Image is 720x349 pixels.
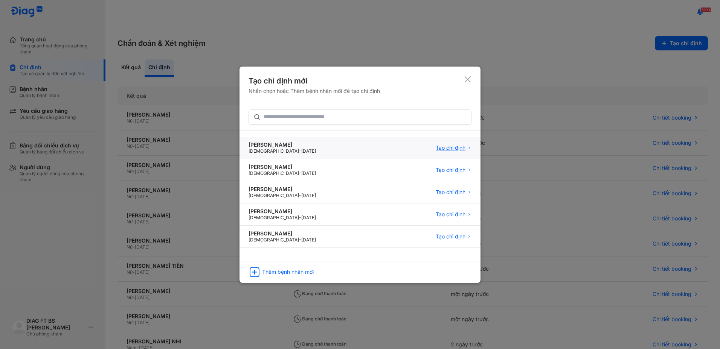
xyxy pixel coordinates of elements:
div: Thêm bệnh nhân mới [262,269,314,275]
span: Tạo chỉ định [436,144,465,151]
span: - [299,237,301,243]
span: [DEMOGRAPHIC_DATA] [249,215,299,220]
span: [DATE] [301,237,316,243]
div: [PERSON_NAME] [249,141,316,148]
span: [DATE] [301,170,316,176]
span: [DATE] [301,148,316,154]
span: [DATE] [301,215,316,220]
span: - [299,170,301,176]
span: - [299,215,301,220]
span: [DEMOGRAPHIC_DATA] [249,193,299,198]
span: - [299,148,301,154]
span: Tạo chỉ định [436,233,465,240]
span: [DEMOGRAPHIC_DATA] [249,170,299,176]
span: [DEMOGRAPHIC_DATA] [249,237,299,243]
div: [PERSON_NAME] [249,230,316,237]
div: [PERSON_NAME] [249,186,316,193]
div: Nhấn chọn hoặc Thêm bệnh nhân mới để tạo chỉ định [249,88,380,94]
div: [PERSON_NAME] [249,208,316,215]
span: [DATE] [301,193,316,198]
span: - [299,193,301,198]
span: [DEMOGRAPHIC_DATA] [249,148,299,154]
div: Tạo chỉ định mới [249,76,380,86]
span: Tạo chỉ định [436,211,465,218]
span: Tạo chỉ định [436,189,465,196]
span: Tạo chỉ định [436,167,465,173]
div: [PERSON_NAME] [249,164,316,170]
